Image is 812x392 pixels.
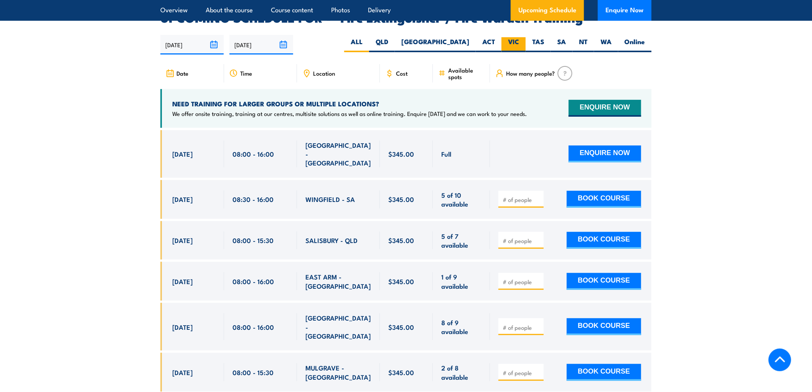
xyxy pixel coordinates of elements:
span: EAST ARM - [GEOGRAPHIC_DATA] [305,272,371,290]
span: [DATE] [172,149,193,158]
span: $345.00 [388,149,414,158]
span: [DATE] [172,195,193,203]
button: BOOK COURSE [567,364,641,381]
label: SA [551,37,573,52]
span: 5 of 10 available [441,190,482,208]
span: [DATE] [172,236,193,245]
label: VIC [502,37,526,52]
span: [DATE] [172,277,193,286]
span: $345.00 [388,236,414,245]
span: How many people? [506,70,555,76]
button: BOOK COURSE [567,191,641,208]
span: 08:00 - 16:00 [233,323,274,331]
input: # of people [503,237,541,245]
label: QLD [369,37,395,52]
button: BOOK COURSE [567,273,641,290]
span: WINGFIELD - SA [305,195,355,203]
input: To date [229,35,293,55]
input: # of people [503,369,541,377]
span: 08:00 - 16:00 [233,277,274,286]
span: Full [441,149,451,158]
span: 5 of 7 available [441,232,482,250]
span: Cost [396,70,408,76]
span: Location [313,70,335,76]
span: 08:00 - 15:30 [233,368,274,377]
span: MULGRAVE - [GEOGRAPHIC_DATA] [305,363,371,381]
span: SALISBURY - QLD [305,236,358,245]
button: ENQUIRE NOW [569,146,641,162]
label: TAS [526,37,551,52]
span: $345.00 [388,368,414,377]
button: ENQUIRE NOW [569,100,641,117]
span: Available spots [448,67,485,80]
span: $345.00 [388,277,414,286]
span: 1 of 9 available [441,272,482,290]
button: BOOK COURSE [567,232,641,249]
label: Online [618,37,652,52]
span: [GEOGRAPHIC_DATA] - [GEOGRAPHIC_DATA] [305,313,371,340]
input: From date [160,35,224,55]
p: We offer onsite training, training at our centres, multisite solutions as well as online training... [172,110,527,117]
label: ALL [344,37,369,52]
span: 08:00 - 15:30 [233,236,274,245]
span: $345.00 [388,195,414,203]
label: ACT [476,37,502,52]
span: Date [177,70,188,76]
span: $345.00 [388,323,414,331]
h4: NEED TRAINING FOR LARGER GROUPS OR MULTIPLE LOCATIONS? [172,99,527,108]
span: [GEOGRAPHIC_DATA] - [GEOGRAPHIC_DATA] [305,141,371,167]
label: WA [594,37,618,52]
span: [DATE] [172,323,193,331]
label: NT [573,37,594,52]
button: BOOK COURSE [567,318,641,335]
span: 08:00 - 16:00 [233,149,274,158]
input: # of people [503,324,541,331]
label: [GEOGRAPHIC_DATA] [395,37,476,52]
span: 08:30 - 16:00 [233,195,274,203]
input: # of people [503,278,541,286]
span: 8 of 9 available [441,318,482,336]
span: Time [240,70,252,76]
h2: UPCOMING SCHEDULE FOR - "Fire Extinguisher / Fire Warden Training" [160,12,652,23]
span: [DATE] [172,368,193,377]
input: # of people [503,196,541,203]
span: 2 of 8 available [441,363,482,381]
